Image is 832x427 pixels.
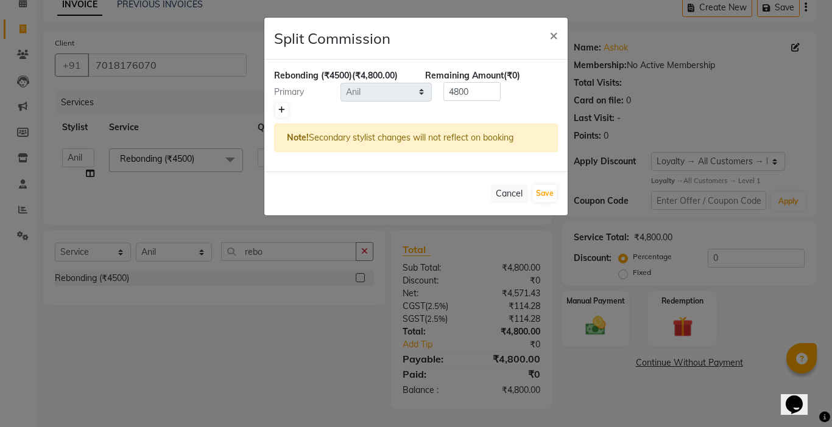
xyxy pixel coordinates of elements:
[265,86,340,99] div: Primary
[352,70,398,81] span: (₹4,800.00)
[533,185,557,202] button: Save
[504,70,520,81] span: (₹0)
[425,70,504,81] span: Remaining Amount
[287,132,309,143] strong: Note!
[274,123,558,152] div: Secondary stylist changes will not reflect on booking
[490,184,528,203] button: Cancel
[540,18,568,52] button: Close
[549,26,558,44] span: ×
[274,70,352,81] span: Rebonding (₹4500)
[274,27,390,49] h4: Split Commission
[781,378,820,415] iframe: chat widget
